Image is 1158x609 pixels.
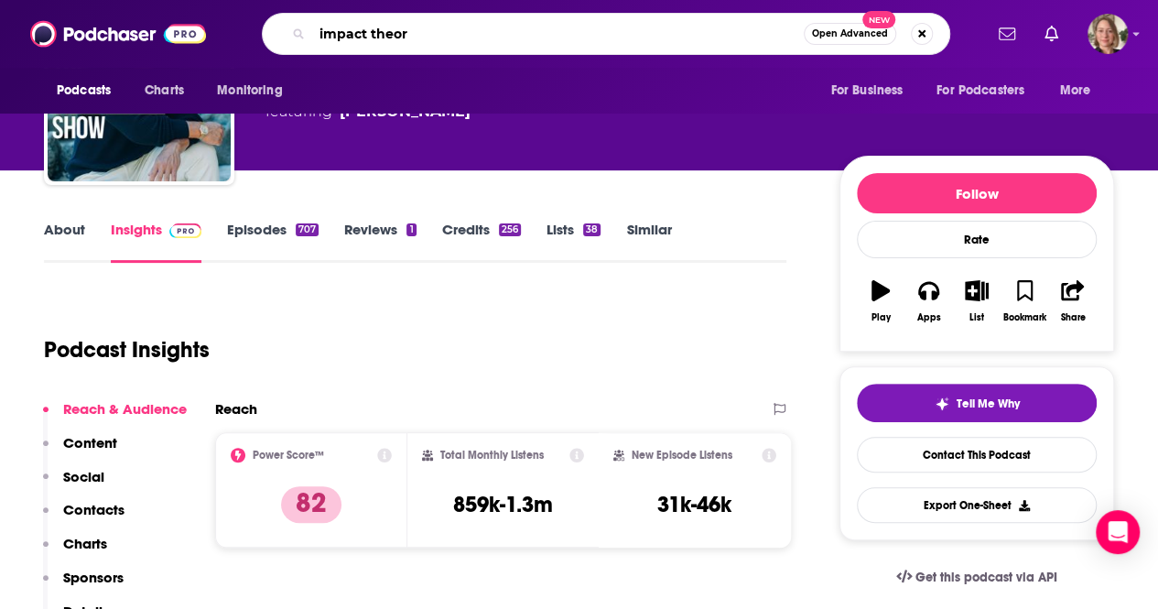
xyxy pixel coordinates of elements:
h2: Reach [215,400,257,418]
a: Get this podcast via API [882,555,1072,600]
div: Play [871,312,891,323]
button: open menu [204,73,306,108]
h2: New Episode Listens [632,449,732,462]
span: More [1060,78,1091,103]
img: User Profile [1088,14,1128,54]
h3: 859k-1.3m [453,491,553,518]
img: Podchaser - Follow, Share and Rate Podcasts [30,16,206,51]
p: Charts [63,535,107,552]
button: Export One-Sheet [857,487,1097,523]
h1: Podcast Insights [44,336,210,364]
div: Apps [917,312,941,323]
a: Charts [133,73,195,108]
span: Logged in as AriFortierPr [1088,14,1128,54]
button: Charts [43,535,107,569]
button: open menu [1047,73,1114,108]
p: Reach & Audience [63,400,187,418]
button: Follow [857,173,1097,213]
a: Credits256 [442,221,521,263]
button: open menu [925,73,1051,108]
a: InsightsPodchaser Pro [111,221,201,263]
span: Charts [145,78,184,103]
p: 82 [281,486,341,523]
button: Sponsors [43,569,124,603]
span: For Podcasters [936,78,1024,103]
a: Episodes707 [227,221,319,263]
span: Get this podcast via API [915,570,1057,585]
h3: 31k-46k [657,491,731,518]
p: Social [63,468,104,485]
div: Rate [857,221,1097,258]
span: Monitoring [217,78,282,103]
button: Apps [904,268,952,334]
span: Open Advanced [812,29,888,38]
button: Show profile menu [1088,14,1128,54]
div: Bookmark [1003,312,1046,323]
p: Sponsors [63,569,124,586]
button: List [953,268,1001,334]
img: tell me why sparkle [935,397,949,411]
span: Podcasts [57,78,111,103]
div: Share [1060,312,1085,323]
button: Social [43,468,104,502]
button: Bookmark [1001,268,1048,334]
input: Search podcasts, credits, & more... [312,19,804,49]
span: For Business [830,78,903,103]
button: Play [857,268,904,334]
button: Reach & Audience [43,400,187,434]
a: Similar [626,221,671,263]
button: open menu [44,73,135,108]
button: Contacts [43,501,124,535]
h2: Total Monthly Listens [440,449,544,462]
div: 707 [296,223,319,236]
span: New [862,11,895,28]
button: Content [43,434,117,468]
div: List [969,312,984,323]
button: tell me why sparkleTell Me Why [857,384,1097,422]
div: Search podcasts, credits, & more... [262,13,950,55]
div: 38 [583,223,601,236]
img: Podchaser Pro [169,223,201,238]
a: About [44,221,85,263]
div: 256 [499,223,521,236]
span: Tell Me Why [957,397,1020,411]
button: Open AdvancedNew [804,23,896,45]
button: Share [1049,268,1097,334]
a: Contact This Podcast [857,437,1097,473]
a: Reviews1 [344,221,416,263]
a: Show notifications dropdown [1037,18,1066,49]
p: Contacts [63,501,124,518]
p: Content [63,434,117,451]
a: Show notifications dropdown [991,18,1023,49]
h2: Power Score™ [253,449,324,462]
div: Open Intercom Messenger [1096,510,1140,554]
a: Lists38 [547,221,601,263]
div: 1 [406,223,416,236]
button: open menu [817,73,925,108]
